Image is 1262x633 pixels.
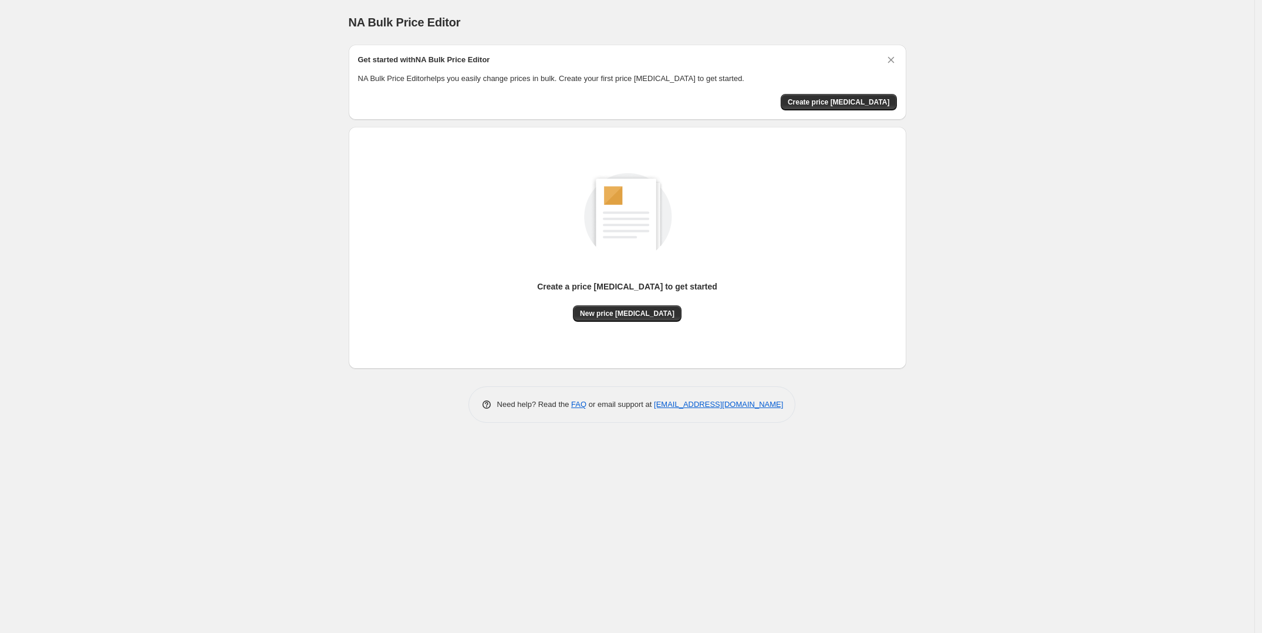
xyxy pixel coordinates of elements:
span: or email support at [586,400,654,409]
h2: Get started with NA Bulk Price Editor [358,54,490,66]
span: Need help? Read the [497,400,572,409]
p: Create a price [MEDICAL_DATA] to get started [537,281,717,292]
span: New price [MEDICAL_DATA] [580,309,674,318]
button: New price [MEDICAL_DATA] [573,305,681,322]
span: Create price [MEDICAL_DATA] [788,97,890,107]
a: [EMAIL_ADDRESS][DOMAIN_NAME] [654,400,783,409]
span: NA Bulk Price Editor [349,16,461,29]
p: NA Bulk Price Editor helps you easily change prices in bulk. Create your first price [MEDICAL_DAT... [358,73,897,85]
button: Dismiss card [885,54,897,66]
button: Create price change job [781,94,897,110]
a: FAQ [571,400,586,409]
